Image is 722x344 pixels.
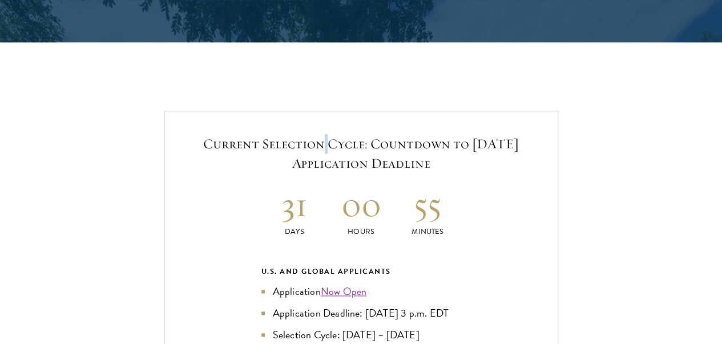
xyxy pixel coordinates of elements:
li: Application [261,284,461,300]
p: Hours [328,226,394,238]
li: Selection Cycle: [DATE] – [DATE] [261,327,461,343]
h5: Current Selection Cycle: Countdown to [DATE] Application Deadline [188,134,535,173]
li: Application Deadline: [DATE] 3 p.m. EDT [261,305,461,321]
p: Minutes [394,226,461,238]
div: U.S. and Global Applicants [261,265,461,278]
h2: 31 [261,183,328,226]
h2: 55 [394,183,461,226]
p: Days [261,226,328,238]
a: Now Open [321,284,367,299]
h2: 00 [328,183,394,226]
